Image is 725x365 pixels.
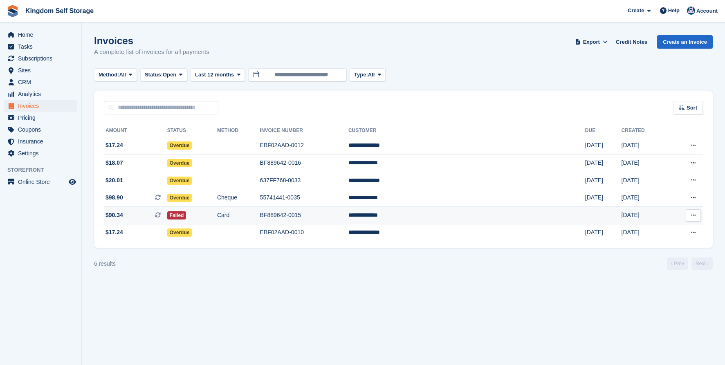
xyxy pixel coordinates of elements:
a: Previous [667,258,688,270]
td: BF889642-0016 [260,155,348,172]
span: Sites [18,65,67,76]
span: Invoices [18,100,67,112]
span: Overdue [167,177,192,185]
th: Created [622,124,669,137]
span: Overdue [167,159,192,167]
th: Amount [104,124,167,137]
td: EBF02AAD-0010 [260,224,348,241]
a: Preview store [67,177,77,187]
span: Insurance [18,136,67,147]
a: menu [4,65,77,76]
a: menu [4,53,77,64]
span: $17.24 [105,141,123,150]
td: Cheque [217,189,260,207]
button: Type: All [350,68,386,82]
button: Export [573,35,609,49]
span: Overdue [167,194,192,202]
span: Last 12 months [195,71,234,79]
th: Invoice Number [260,124,348,137]
p: A complete list of invoices for all payments [94,47,209,57]
a: menu [4,76,77,88]
td: [DATE] [585,189,622,207]
button: Method: All [94,68,137,82]
a: menu [4,88,77,100]
span: Storefront [7,166,81,174]
span: $18.07 [105,159,123,167]
button: Status: Open [140,68,187,82]
a: menu [4,176,77,188]
img: Bradley Werlin [687,7,695,15]
span: Type: [354,71,368,79]
span: Help [668,7,680,15]
a: menu [4,29,77,40]
a: menu [4,100,77,112]
td: 637FF768-0033 [260,172,348,189]
td: [DATE] [622,207,669,224]
td: Card [217,207,260,224]
span: Account [696,7,718,15]
td: [DATE] [585,137,622,155]
span: Coupons [18,124,67,135]
td: [DATE] [622,224,669,241]
th: Customer [348,124,585,137]
span: Online Store [18,176,67,188]
span: Failed [167,211,186,219]
a: menu [4,124,77,135]
td: 55741441-0035 [260,189,348,207]
span: All [119,71,126,79]
td: [DATE] [585,155,622,172]
span: Sort [687,104,697,112]
td: EBF02AAD-0012 [260,137,348,155]
span: Method: [99,71,119,79]
span: Home [18,29,67,40]
span: Settings [18,148,67,159]
span: Tasks [18,41,67,52]
td: [DATE] [622,137,669,155]
a: menu [4,112,77,123]
th: Status [167,124,217,137]
span: All [368,71,375,79]
span: Export [583,38,600,46]
span: Create [628,7,644,15]
span: Open [163,71,176,79]
span: Overdue [167,141,192,150]
span: $20.01 [105,176,123,185]
img: stora-icon-8386f47178a22dfd0bd8f6a31ec36ba5ce8667c1dd55bd0f319d3a0aa187defe.svg [7,5,19,17]
h1: Invoices [94,35,209,46]
a: menu [4,136,77,147]
a: menu [4,148,77,159]
span: CRM [18,76,67,88]
td: [DATE] [585,172,622,189]
th: Method [217,124,260,137]
td: [DATE] [622,172,669,189]
nav: Page [665,258,714,270]
span: Subscriptions [18,53,67,64]
th: Due [585,124,622,137]
span: $17.24 [105,228,123,237]
span: Analytics [18,88,67,100]
button: Last 12 months [191,68,245,82]
a: Kingdom Self Storage [22,4,97,18]
a: Next [691,258,713,270]
span: $90.34 [105,211,123,219]
a: Create an Invoice [657,35,713,49]
a: Credit Notes [613,35,651,49]
span: Status: [145,71,163,79]
a: menu [4,41,77,52]
td: BF889642-0015 [260,207,348,224]
span: Overdue [167,228,192,237]
td: [DATE] [622,189,669,207]
td: [DATE] [585,224,622,241]
span: Pricing [18,112,67,123]
div: 6 results [94,260,116,268]
td: [DATE] [622,155,669,172]
span: $98.90 [105,193,123,202]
